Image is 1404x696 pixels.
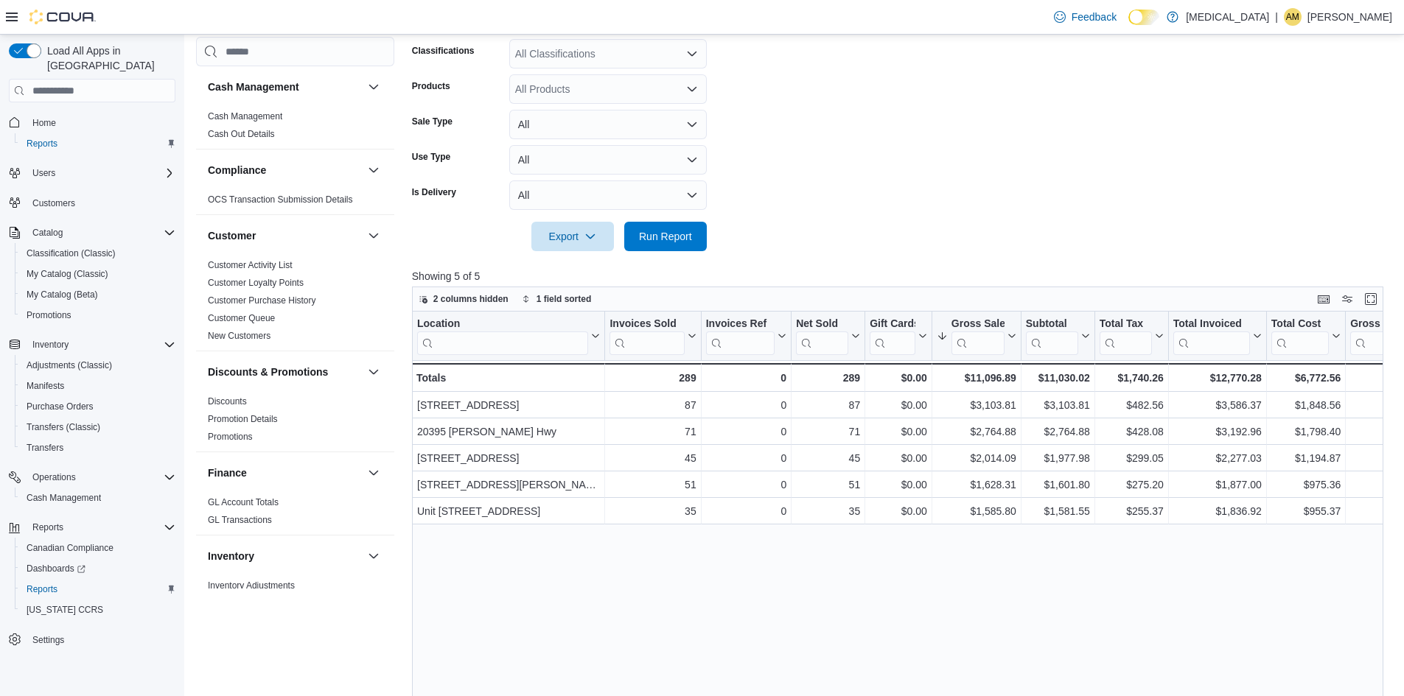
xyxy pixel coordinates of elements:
button: Compliance [365,161,383,179]
button: Total Invoiced [1173,317,1262,355]
span: Customer Purchase History [208,295,316,306]
div: $1,798.40 [1271,423,1341,440]
div: $6,772.56 [1271,369,1341,387]
span: Washington CCRS [21,601,175,619]
div: Compliance [196,191,394,214]
div: Invoices Ref [705,317,774,355]
a: Reports [21,135,63,152]
button: Keyboard shortcuts [1315,290,1333,308]
a: New Customers [208,331,270,341]
a: Reports [21,580,63,598]
h3: Discounts & Promotions [208,365,328,379]
a: GL Transactions [208,515,272,525]
div: 20395 [PERSON_NAME] Hwy [417,423,600,440]
button: Catalog [3,222,181,243]
div: Subtotal [1026,317,1078,355]
a: OCS Transaction Submission Details [208,194,353,205]
p: [MEDICAL_DATA] [1186,8,1269,26]
a: Discounts [208,396,247,407]
span: Promotions [21,306,175,324]
a: Adjustments (Classic) [21,356,118,374]
button: Inventory [3,334,181,355]
a: Purchase Orders [21,398,99,415]
span: Cash Management [27,492,101,504]
div: 0 [705,502,786,520]
button: Run Report [624,222,707,251]
span: Settings [27,630,175,649]
span: New Customers [208,330,270,342]
span: Canadian Compliance [21,539,175,557]
div: $955.37 [1271,502,1341,520]
a: Classification (Classic) [21,245,122,262]
a: Cash Out Details [208,129,275,139]
a: Canadian Compliance [21,539,119,557]
button: Net Sold [796,317,860,355]
span: 1 field sorted [537,293,592,305]
span: Cash Management [21,489,175,507]
button: Purchase Orders [15,396,181,417]
a: Inventory Adjustments [208,580,295,591]
div: $0.00 [870,369,927,387]
span: Load All Apps in [GEOGRAPHIC_DATA] [41,43,175,73]
a: [US_STATE] CCRS [21,601,109,619]
div: $1,628.31 [937,476,1016,493]
div: 51 [610,476,696,493]
span: Promotions [27,309,71,321]
button: Cash Management [15,488,181,508]
span: Adjustments (Classic) [21,356,175,374]
span: Classification (Classic) [21,245,175,262]
a: Transfers (Classic) [21,418,106,436]
button: All [509,180,707,210]
span: My Catalog (Classic) [21,265,175,283]
div: Location [417,317,588,355]
div: $0.00 [870,502,927,520]
button: Total Tax [1100,317,1164,355]
span: Settings [32,634,64,646]
a: GL Account Totals [208,497,279,507]
span: Purchase Orders [21,398,175,415]
button: Subtotal [1026,317,1090,355]
h3: Inventory [208,549,254,563]
div: $975.36 [1271,476,1341,493]
button: Cash Management [208,80,362,94]
div: $3,586.37 [1173,396,1262,414]
label: Use Type [412,151,450,163]
a: Customers [27,194,81,212]
a: Promotions [208,432,253,442]
div: Cash Management [196,108,394,149]
label: Classifications [412,45,475,57]
span: Transfers (Classic) [27,421,100,433]
div: 0 [705,449,786,467]
div: $2,277.03 [1173,449,1262,467]
div: Invoices Sold [610,317,684,331]
a: Manifests [21,377,70,395]
p: [PERSON_NAME] [1307,8,1392,26]
button: Open list of options [686,83,698,95]
div: $275.20 [1100,476,1164,493]
div: $2,764.88 [1026,423,1090,440]
span: Catalog [32,227,63,239]
button: All [509,110,707,139]
button: Gross Sales [937,317,1016,355]
button: Invoices Sold [610,317,696,355]
div: 45 [796,449,860,467]
button: All [509,145,707,175]
span: Run Report [639,229,692,244]
a: Customer Activity List [208,260,293,270]
button: Catalog [27,224,69,242]
button: Transfers [15,437,181,458]
h3: Customer [208,228,256,243]
span: My Catalog (Classic) [27,268,108,280]
span: 2 columns hidden [433,293,509,305]
div: $3,192.96 [1173,423,1262,440]
a: Promotions [21,306,77,324]
span: Users [27,164,175,182]
div: 0 [705,423,786,440]
a: Cash Management [208,111,282,122]
div: 71 [796,423,860,440]
a: Dashboards [21,560,91,577]
div: $1,581.55 [1026,502,1090,520]
div: Net Sold [796,317,848,355]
